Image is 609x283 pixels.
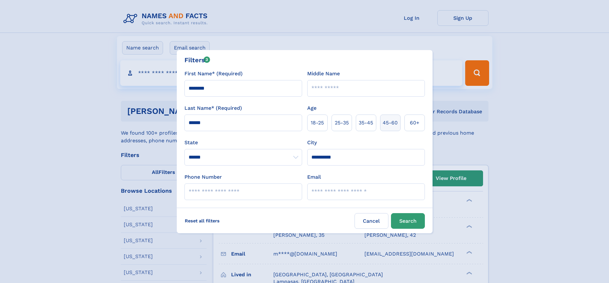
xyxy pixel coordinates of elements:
div: Filters [184,55,210,65]
label: Middle Name [307,70,340,78]
span: 25‑35 [335,119,349,127]
span: 35‑45 [359,119,373,127]
span: 45‑60 [383,119,398,127]
button: Search [391,213,425,229]
span: 18‑25 [311,119,324,127]
span: 60+ [410,119,419,127]
label: State [184,139,302,146]
label: Cancel [355,213,388,229]
label: City [307,139,317,146]
label: Email [307,173,321,181]
label: Reset all filters [181,213,224,228]
label: Phone Number [184,173,222,181]
label: First Name* (Required) [184,70,243,78]
label: Age [307,104,316,112]
label: Last Name* (Required) [184,104,242,112]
